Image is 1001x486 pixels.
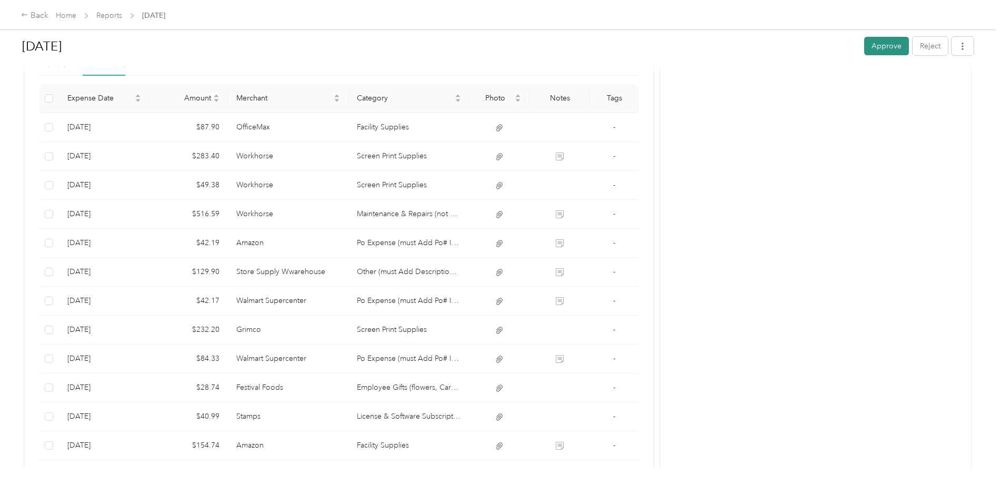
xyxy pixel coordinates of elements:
[515,93,521,99] span: caret-up
[613,354,615,363] span: -
[913,37,948,55] button: Reject
[228,171,348,200] td: Workhorse
[59,229,149,258] td: 9-19-2025
[455,97,461,104] span: caret-down
[22,34,857,59] h1: Sep 2025
[228,287,348,316] td: Walmart Supercenter
[590,142,638,171] td: -
[228,113,348,142] td: OfficeMax
[590,287,638,316] td: -
[149,142,228,171] td: $283.40
[348,142,469,171] td: Screen Print Supplies
[590,402,638,431] td: -
[213,97,219,104] span: caret-down
[613,441,615,450] span: -
[59,171,149,200] td: 9-25-2025
[228,431,348,460] td: Amazon
[334,97,340,104] span: caret-down
[228,373,348,402] td: Festival Foods
[228,84,348,113] th: Merchant
[142,10,165,21] span: [DATE]
[59,345,149,373] td: 9-12-2025
[348,171,469,200] td: Screen Print Supplies
[149,200,228,229] td: $516.59
[228,200,348,229] td: Workhorse
[864,37,909,55] button: Approve
[590,373,638,402] td: -
[59,142,149,171] td: 9-25-2025
[598,94,630,103] div: Tags
[348,373,469,402] td: Employee Gifts (flowers, Cards, Goodies, Etc)
[613,325,615,334] span: -
[590,113,638,142] td: -
[613,123,615,131] span: -
[149,431,228,460] td: $154.74
[613,209,615,218] span: -
[348,113,469,142] td: Facility Supplies
[348,402,469,431] td: License & Software Subscriptions
[59,258,149,287] td: 9-19-2025
[59,402,149,431] td: 9-11-2025
[149,402,228,431] td: $40.99
[149,345,228,373] td: $84.33
[213,93,219,99] span: caret-up
[613,383,615,392] span: -
[590,84,638,113] th: Tags
[348,84,469,113] th: Category
[613,151,615,160] span: -
[135,93,141,99] span: caret-up
[228,229,348,258] td: Amazon
[613,412,615,421] span: -
[59,200,149,229] td: 9-23-2025
[149,258,228,287] td: $129.90
[236,94,332,103] span: Merchant
[228,345,348,373] td: Walmart Supercenter
[21,9,48,22] div: Back
[96,11,122,20] a: Reports
[228,402,348,431] td: Stamps
[59,113,149,142] td: 9-26-2025
[348,316,469,345] td: Screen Print Supplies
[59,316,149,345] td: 9-16-2025
[228,258,348,287] td: Store Supply Wwarehouse
[59,431,149,460] td: 9-10-2025
[334,93,340,99] span: caret-up
[613,267,615,276] span: -
[942,427,1001,486] iframe: Everlance-gr Chat Button Frame
[590,316,638,345] td: -
[59,373,149,402] td: 9-12-2025
[149,287,228,316] td: $42.17
[59,287,149,316] td: 9-19-2025
[135,97,141,104] span: caret-down
[357,94,452,103] span: Category
[348,345,469,373] td: Po Expense (must Add Po# In Notes, If Known)
[469,84,530,113] th: Photo
[529,84,590,113] th: Notes
[590,229,638,258] td: -
[478,94,513,103] span: Photo
[590,258,638,287] td: -
[149,316,228,345] td: $232.20
[158,94,211,103] span: Amount
[348,200,469,229] td: Maintenance & Repairs (not Van)
[149,113,228,142] td: $87.90
[149,229,228,258] td: $42.19
[613,180,615,189] span: -
[228,142,348,171] td: Workhorse
[590,431,638,460] td: -
[348,258,469,287] td: Other (must Add Description Of Expense In Notes)
[613,296,615,305] span: -
[228,316,348,345] td: Grimco
[590,345,638,373] td: -
[348,431,469,460] td: Facility Supplies
[590,171,638,200] td: -
[149,171,228,200] td: $49.38
[149,84,228,113] th: Amount
[59,84,149,113] th: Expense Date
[455,93,461,99] span: caret-up
[348,287,469,316] td: Po Expense (must Add Po# In Notes, If Known)
[56,11,76,20] a: Home
[590,200,638,229] td: -
[515,97,521,104] span: caret-down
[149,373,228,402] td: $28.74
